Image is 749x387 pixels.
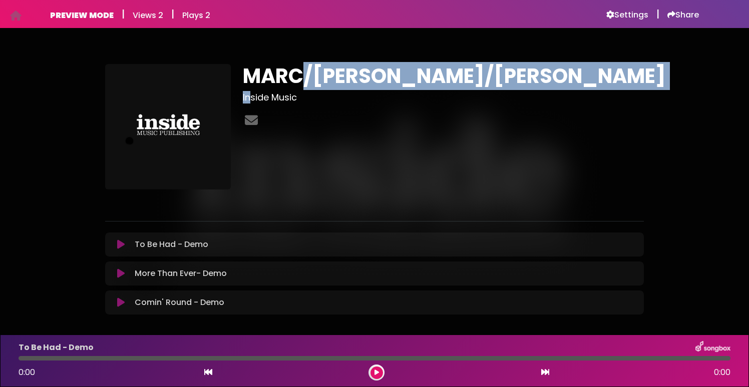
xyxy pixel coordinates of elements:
[135,267,227,279] p: More Than Ever- Demo
[606,10,648,20] a: Settings
[122,8,125,20] h5: |
[182,10,210,20] h6: Plays 2
[695,341,730,354] img: songbox-logo-white.png
[133,10,163,20] h6: Views 2
[171,8,174,20] h5: |
[135,296,224,308] p: Comin' Round - Demo
[243,92,644,103] h3: Inside Music
[243,64,644,88] h1: MARC/[PERSON_NAME]/[PERSON_NAME]
[656,8,659,20] h5: |
[135,238,208,250] p: To Be Had - Demo
[19,341,94,353] p: To Be Had - Demo
[50,10,114,20] h6: PREVIEW MODE
[105,64,231,189] img: O697atJ8TX6doI4InJ0I
[667,10,699,20] a: Share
